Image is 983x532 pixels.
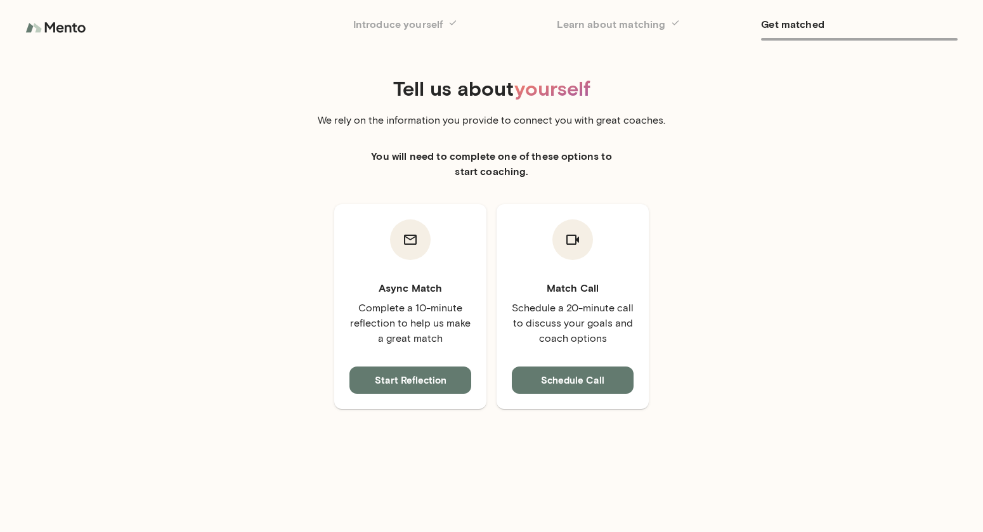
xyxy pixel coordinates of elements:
[761,15,958,33] h6: Get matched
[353,15,550,33] h6: Introduce yourself
[512,301,634,346] p: Schedule a 20-minute call to discuss your goals and coach options
[512,367,634,393] button: Schedule Call
[15,76,968,100] h4: Tell us about
[557,15,753,33] h6: Learn about matching
[514,75,590,100] span: yourself
[314,113,669,128] p: We rely on the information you provide to connect you with great coaches.
[349,367,471,393] button: Start Reflection
[512,280,634,295] h6: Match Call
[349,280,471,295] h6: Async Match
[365,148,618,179] h6: You will need to complete one of these options to start coaching.
[25,15,89,41] img: logo
[349,301,471,346] p: Complete a 10-minute reflection to help us make a great match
